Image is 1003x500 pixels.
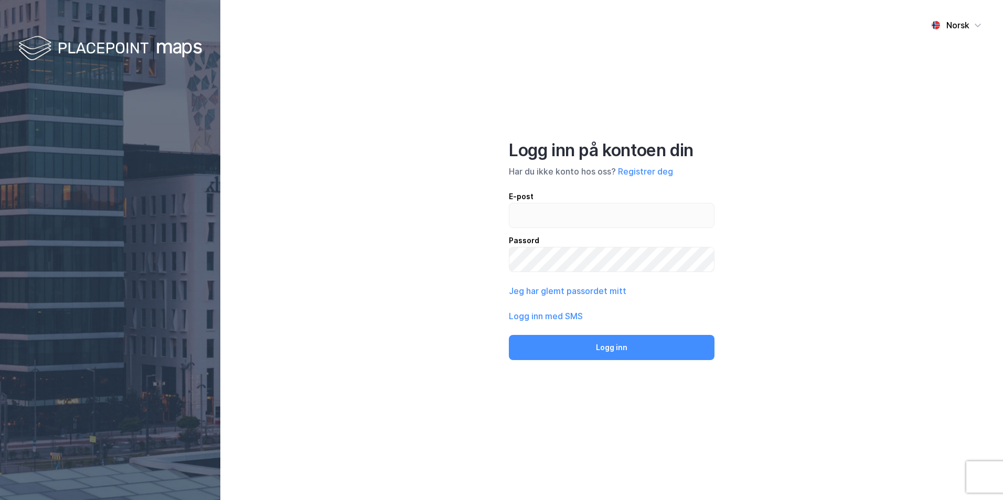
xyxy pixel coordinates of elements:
[946,19,969,31] div: Norsk
[18,34,202,64] img: logo-white.f07954bde2210d2a523dddb988cd2aa7.svg
[509,285,626,297] button: Jeg har glemt passordet mitt
[509,190,714,203] div: E-post
[509,140,714,161] div: Logg inn på kontoen din
[509,335,714,360] button: Logg inn
[618,165,673,178] button: Registrer deg
[509,165,714,178] div: Har du ikke konto hos oss?
[509,310,583,322] button: Logg inn med SMS
[509,234,714,247] div: Passord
